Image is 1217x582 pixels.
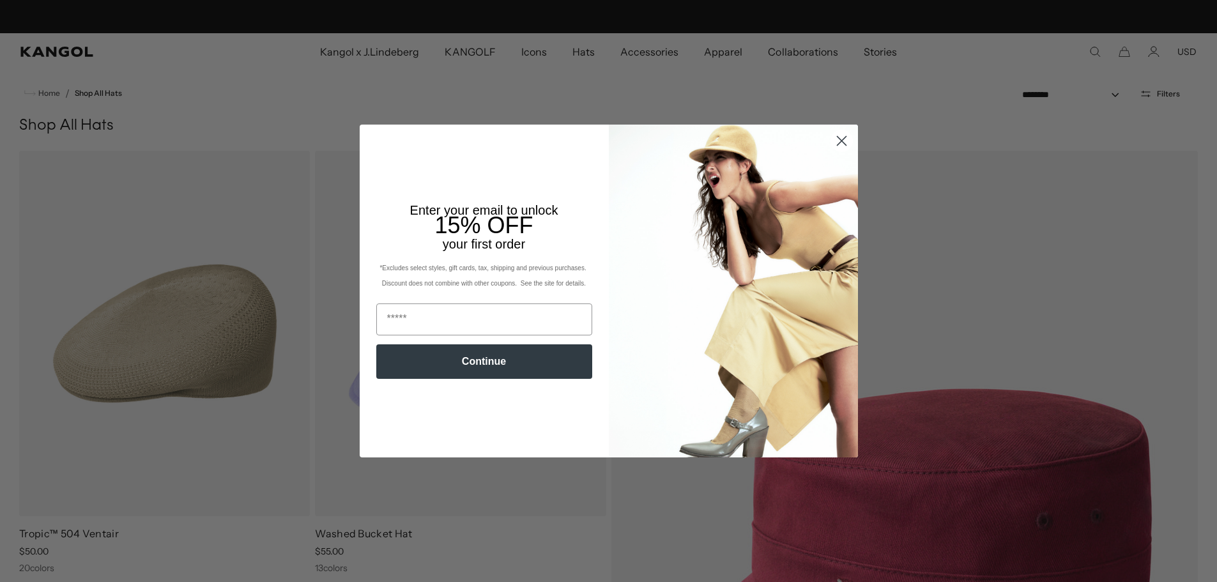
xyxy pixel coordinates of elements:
button: Close dialog [830,130,853,152]
input: Email [376,303,592,335]
span: 15% OFF [434,212,533,238]
span: your first order [443,237,525,251]
img: 93be19ad-e773-4382-80b9-c9d740c9197f.jpeg [609,125,858,457]
button: Continue [376,344,592,379]
span: *Excludes select styles, gift cards, tax, shipping and previous purchases. Discount does not comb... [379,264,588,287]
span: Enter your email to unlock [410,203,558,217]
